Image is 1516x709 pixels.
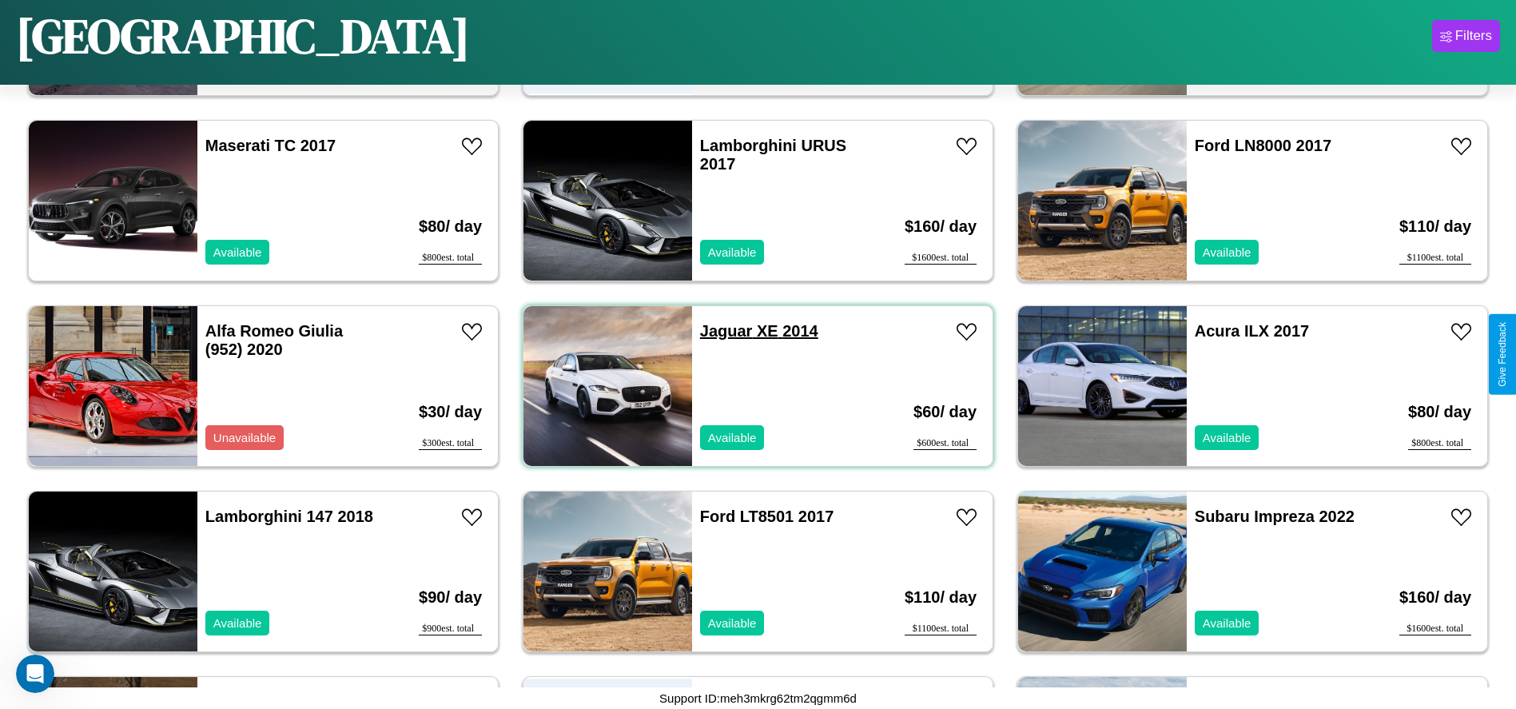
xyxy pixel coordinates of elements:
iframe: Intercom live chat [16,655,54,693]
h3: $ 30 / day [419,387,482,437]
h3: $ 160 / day [905,201,977,252]
p: Support ID: meh3mkrg62tm2qgmm6d [659,687,857,709]
a: Acura ILX 2017 [1195,322,1309,340]
p: Available [708,612,757,634]
div: Filters [1455,28,1492,44]
h3: $ 110 / day [1399,201,1471,252]
h3: $ 80 / day [1408,387,1471,437]
h3: $ 90 / day [419,572,482,623]
button: Filters [1432,20,1500,52]
div: $ 300 est. total [419,437,482,450]
p: Available [1203,612,1251,634]
div: $ 900 est. total [419,623,482,635]
p: Available [708,427,757,448]
div: $ 800 est. total [419,252,482,265]
div: $ 1100 est. total [1399,252,1471,265]
div: $ 800 est. total [1408,437,1471,450]
a: Lamborghini 147 2018 [205,508,373,525]
div: Give Feedback [1497,322,1508,387]
p: Available [213,612,262,634]
div: $ 600 est. total [913,437,977,450]
div: $ 1600 est. total [905,252,977,265]
a: Maserati TC 2017 [205,137,336,154]
a: Ford LT8501 2017 [700,508,834,525]
div: $ 1600 est. total [1399,623,1471,635]
a: Lamborghini URUS 2017 [700,137,846,173]
p: Available [1203,241,1251,263]
div: $ 1100 est. total [905,623,977,635]
h3: $ 160 / day [1399,572,1471,623]
p: Available [213,241,262,263]
a: Ford LN8000 2017 [1195,137,1331,154]
a: Jaguar XE 2014 [700,322,818,340]
p: Available [708,241,757,263]
a: Subaru Impreza 2022 [1195,508,1355,525]
a: Alfa Romeo Giulia (952) 2020 [205,322,343,358]
h1: [GEOGRAPHIC_DATA] [16,3,470,69]
p: Unavailable [213,427,276,448]
p: Available [1203,427,1251,448]
h3: $ 80 / day [419,201,482,252]
h3: $ 60 / day [913,387,977,437]
h3: $ 110 / day [905,572,977,623]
